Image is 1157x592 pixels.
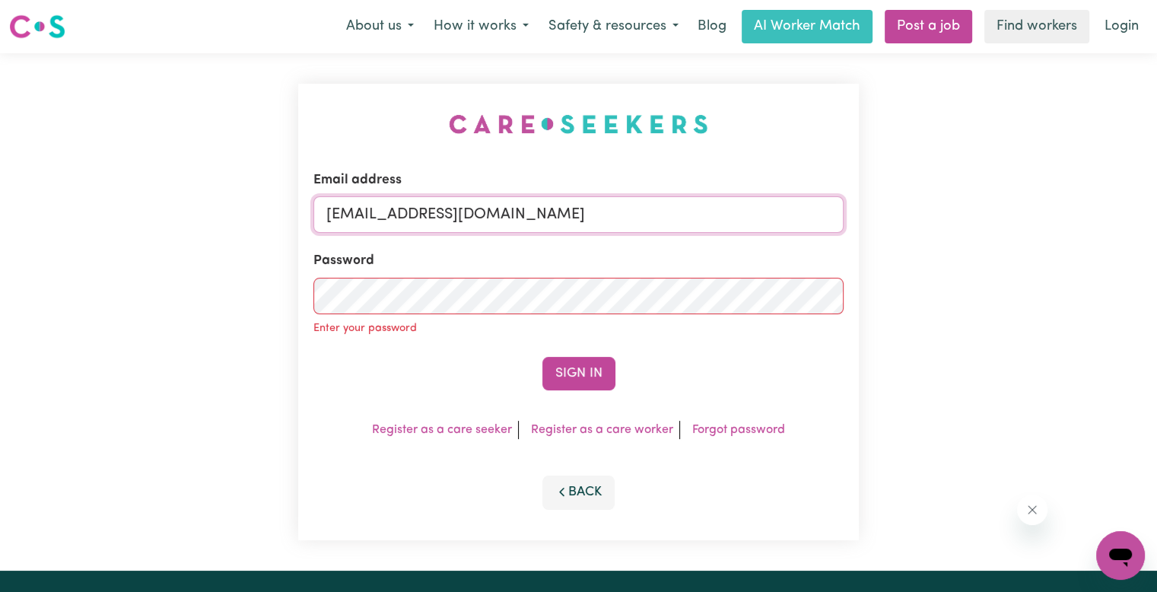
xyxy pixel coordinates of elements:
button: Sign In [542,357,615,390]
a: AI Worker Match [742,10,873,43]
button: About us [336,11,424,43]
a: Find workers [984,10,1089,43]
button: How it works [424,11,539,43]
span: Need any help? [9,11,92,23]
a: Careseekers logo [9,9,65,44]
button: Safety & resources [539,11,688,43]
label: Password [313,251,374,271]
img: Careseekers logo [9,13,65,40]
a: Post a job [885,10,972,43]
p: Enter your password [313,320,417,337]
iframe: Button to launch messaging window [1096,531,1145,580]
a: Forgot password [692,424,785,436]
iframe: Close message [1017,495,1047,525]
a: Register as a care worker [531,424,673,436]
label: Email address [313,170,402,190]
a: Blog [688,10,736,43]
button: Back [542,476,615,509]
a: Register as a care seeker [372,424,512,436]
input: Email address [313,196,844,233]
a: Login [1095,10,1148,43]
